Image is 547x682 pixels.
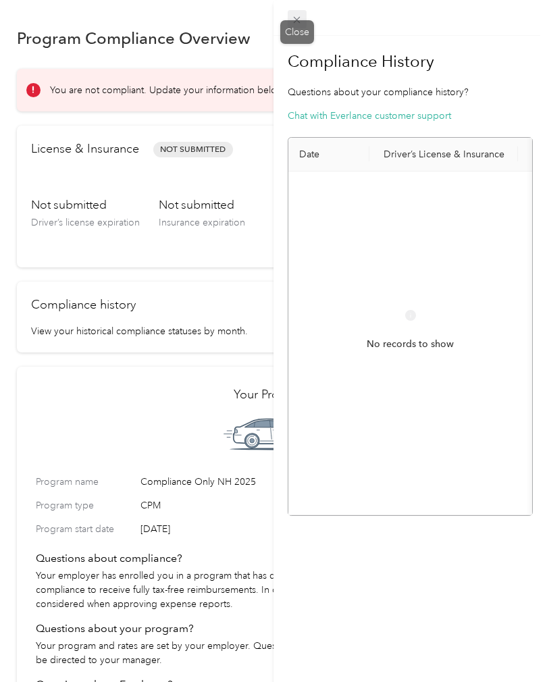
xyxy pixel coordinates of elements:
iframe: Everlance-gr Chat Button Frame [471,606,547,682]
th: Date [288,138,369,172]
div: Close [280,20,314,44]
th: Driver’s License & Insurance [369,138,518,172]
button: Chat with Everlance customer support [288,109,451,123]
h1: Compliance History [288,45,533,78]
span: No records to show [367,337,454,352]
p: Questions about your compliance history? [288,85,533,99]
